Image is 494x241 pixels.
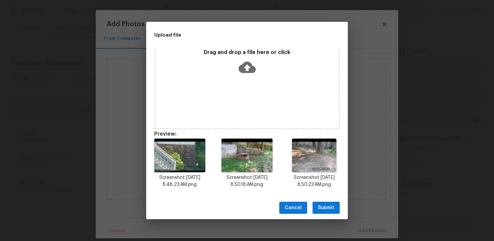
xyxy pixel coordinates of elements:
button: Cancel [279,202,307,214]
span: Cancel [285,204,302,212]
img: AkfpnK5kAAQIECBAgQIAAAQIECBAgQIAAAQIECBAgQIAAAQIECBAgQIAAAQIECBAgQIAAgaiAI3V0GLUIECBAgAABAgQIECBA... [154,139,205,172]
h2: Upload file [154,31,310,39]
img: 3zjEjr8PwkOF+w12qA0AAAAAElFTkSuQmCC [292,139,336,172]
p: Screenshot [DATE] 8.50.18 AM.png [221,174,273,188]
p: Screenshot [DATE] 8.48.23 AM.png [154,174,205,188]
span: Submit [318,204,334,212]
img: lP03xfwvM9Pmw1KAAAAAElFTkSuQmCC [221,139,273,172]
p: Screenshot [DATE] 8.50.23 AM.png [289,174,340,188]
p: Drag and drop a file here or click [155,49,339,56]
button: Submit [313,202,340,214]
